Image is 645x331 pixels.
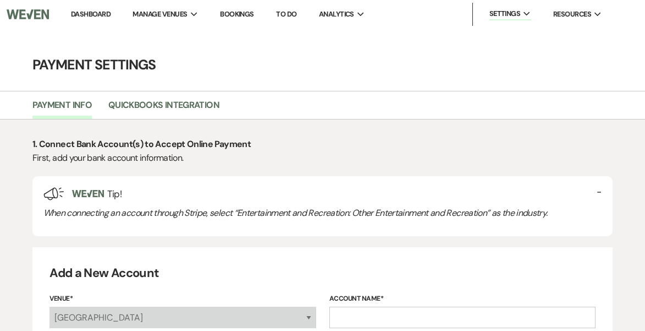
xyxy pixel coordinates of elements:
[32,98,92,119] a: Payment Info
[43,201,602,225] div: When connecting an account through Stripe, select “Entertainment and Recreation: Other Entertainm...
[276,9,296,19] a: To Do
[597,187,602,197] button: -
[32,137,613,151] p: 1. Connect Bank Account(s) to Accept Online Payment
[49,265,595,282] h4: Add a New Account
[32,151,613,165] p: First, add your bank account information.
[7,3,49,26] img: Weven Logo
[489,8,521,19] span: Settings
[72,190,104,197] img: weven-logo-green.svg
[32,176,613,237] div: Tip!
[553,9,591,20] span: Resources
[43,187,64,200] img: loud-speaker-illustration.svg
[319,9,354,20] span: Analytics
[49,293,316,305] label: Venue*
[133,9,187,20] span: Manage Venues
[220,9,254,19] a: Bookings
[108,98,219,119] a: Quickbooks Integration
[71,9,111,19] a: Dashboard
[329,293,596,305] label: Account Name*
